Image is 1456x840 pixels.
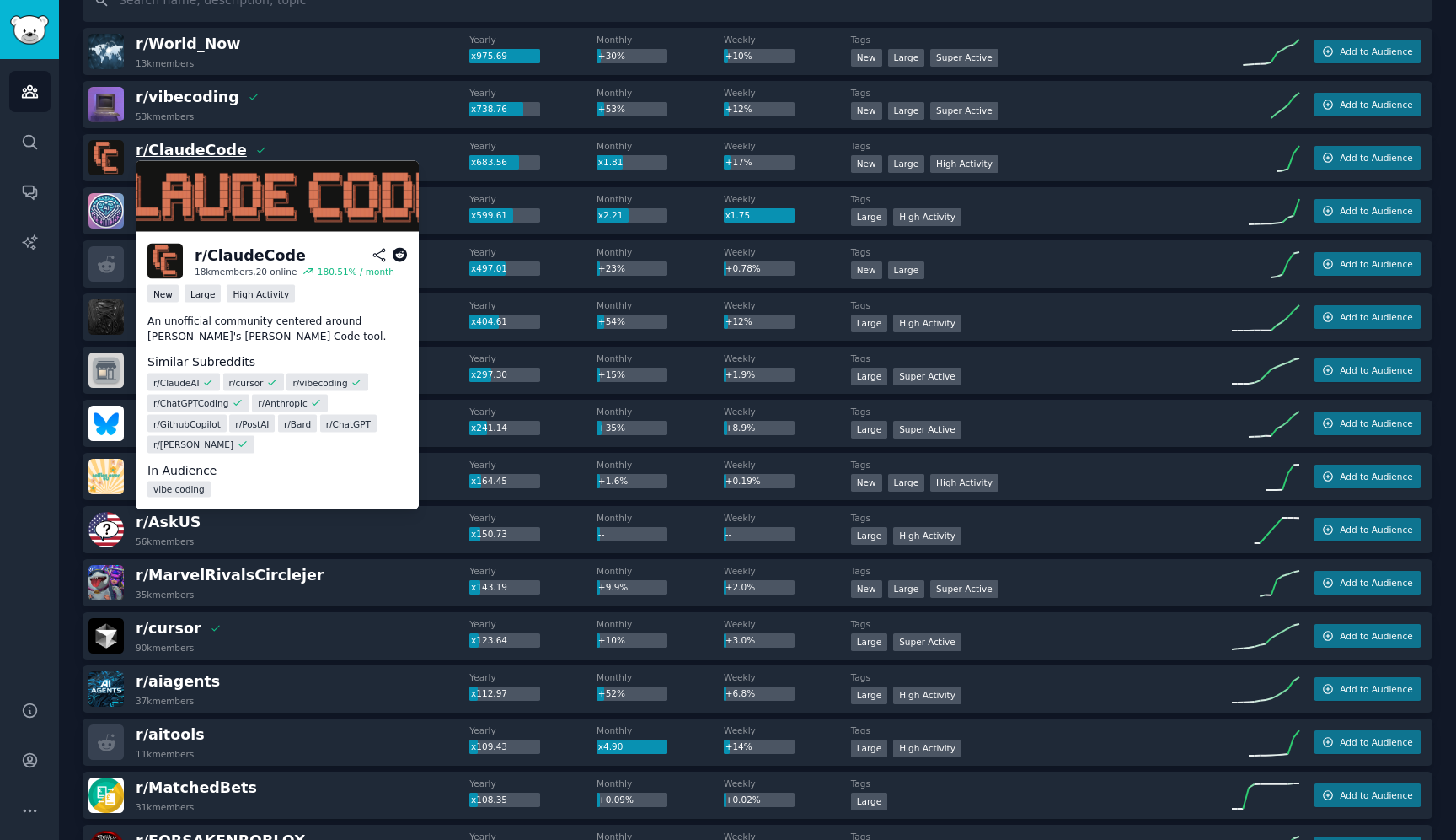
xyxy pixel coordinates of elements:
[598,369,625,380] span: +15%
[597,299,724,311] dt: Monthly
[851,687,888,704] div: Large
[136,567,324,584] span: r/ MarvelRivalsCirclejer
[851,102,882,120] div: New
[597,778,724,789] dt: Monthly
[851,155,882,173] div: New
[851,140,1232,152] dt: Tags
[725,741,752,751] span: +14%
[725,794,761,805] span: +0.02%
[851,368,888,385] div: Large
[598,582,628,592] span: +9.9%
[88,671,124,707] img: aiagents
[469,459,597,471] dt: Yearly
[851,793,888,810] div: Large
[147,481,211,497] a: vibe coding
[136,589,194,600] div: 35k members
[725,369,755,380] span: +1.9%
[598,741,624,751] span: x4.90
[318,266,394,277] div: 180.51 % / month
[851,193,1232,205] dt: Tags
[725,423,755,433] span: +8.9%
[851,580,882,598] div: New
[724,299,851,311] dt: Weekly
[136,695,194,707] div: 37k members
[598,157,624,167] span: x1.81
[136,726,205,743] span: r/ aitools
[1340,789,1412,801] span: Add to Audience
[597,87,724,99] dt: Monthly
[10,15,49,45] img: GummySearch logo
[227,285,295,303] div: High Activity
[469,87,597,99] dt: Yearly
[1340,417,1412,429] span: Add to Audience
[724,565,851,577] dt: Weekly
[471,51,507,61] span: x975.69
[136,748,194,760] div: 11k members
[88,140,124,175] img: ClaudeCode
[725,263,761,273] span: +0.78%
[724,140,851,152] dt: Weekly
[136,536,194,547] div: 56k members
[725,210,751,220] span: x1.75
[136,35,240,52] span: r/ World_Now
[725,476,761,486] span: +0.19%
[1314,40,1421,63] button: Add to Audience
[598,423,625,433] span: +35%
[930,102,998,120] div: Super Active
[88,778,124,813] img: MatchedBets
[724,778,851,789] dt: Weekly
[136,642,194,654] div: 90k members
[469,353,597,364] dt: Yearly
[1340,364,1412,376] span: Add to Audience
[1340,736,1412,748] span: Add to Audience
[851,565,1232,577] dt: Tags
[469,193,597,205] dt: Yearly
[597,406,724,417] dt: Monthly
[1340,152,1412,164] span: Add to Audience
[229,376,264,388] span: r/ cursor
[1340,99,1412,110] span: Add to Audience
[1314,146,1421,170] button: Add to Audience
[469,512,597,524] dt: Yearly
[930,49,998,67] div: Super Active
[153,397,228,409] span: r/ ChatGPTCoding
[598,104,625,114] span: +53%
[147,244,183,279] img: ClaudeCode
[136,161,419,232] img: ClaudeCode
[851,740,888,757] div: Large
[471,157,507,167] span: x683.56
[893,208,961,226] div: High Activity
[1340,46,1412,57] span: Add to Audience
[1314,677,1421,701] button: Add to Audience
[597,459,724,471] dt: Monthly
[851,512,1232,524] dt: Tags
[147,462,407,480] dt: In Audience
[469,724,597,736] dt: Yearly
[1314,518,1421,541] button: Add to Audience
[598,476,628,486] span: +1.6%
[284,417,311,429] span: r/ Bard
[851,474,882,492] div: New
[725,316,752,326] span: +12%
[1314,571,1421,595] button: Add to Audience
[471,263,507,273] span: x497.01
[893,527,961,545] div: High Activity
[1340,258,1412,270] span: Add to Audience
[851,208,888,226] div: Large
[888,261,925,279] div: Large
[1314,252,1421,276] button: Add to Audience
[725,157,752,167] span: +17%
[725,582,755,592] span: +2.0%
[471,529,507,539] span: x150.73
[598,210,624,220] span: x2.21
[469,618,597,630] dt: Yearly
[888,155,925,173] div: Large
[851,671,1232,683] dt: Tags
[725,51,752,61] span: +10%
[724,459,851,471] dt: Weekly
[851,421,888,439] div: Large
[851,315,888,332] div: Large
[724,353,851,364] dt: Weekly
[597,724,724,736] dt: Monthly
[1340,205,1412,217] span: Add to Audience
